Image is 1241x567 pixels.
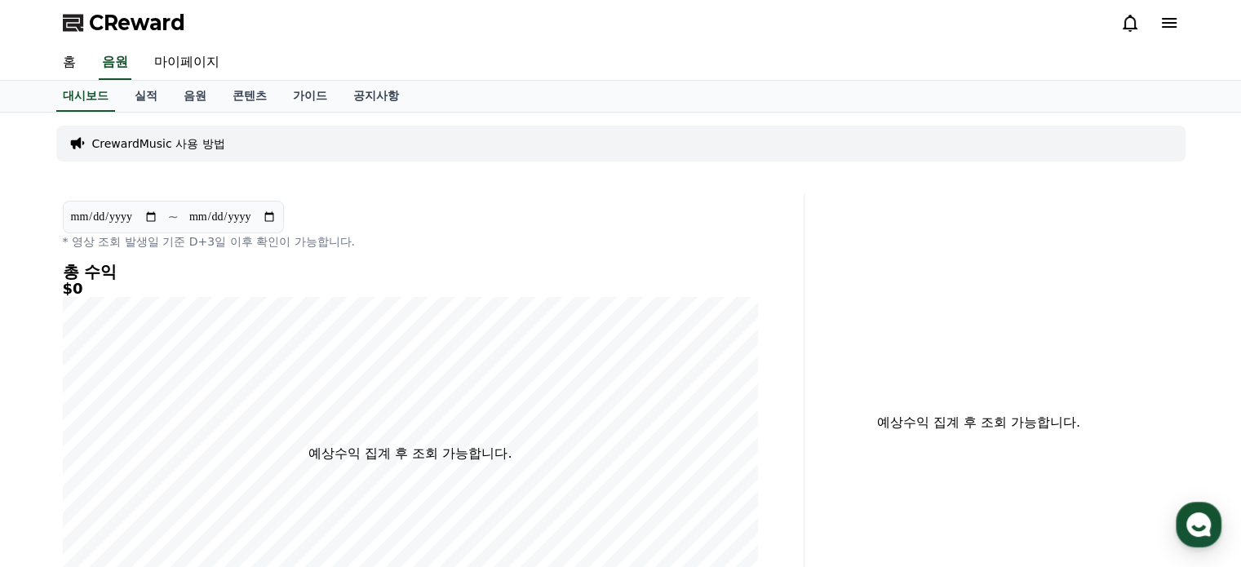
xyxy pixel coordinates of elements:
[340,81,412,112] a: 공지사항
[63,10,185,36] a: CReward
[280,81,340,112] a: 가이드
[141,46,233,80] a: 마이페이지
[108,432,211,472] a: 대화
[122,81,171,112] a: 실적
[219,81,280,112] a: 콘텐츠
[63,263,758,281] h4: 총 수익
[63,281,758,297] h5: $0
[50,46,89,80] a: 홈
[211,432,313,472] a: 설정
[818,413,1140,432] p: 예상수익 집계 후 조회 가능합니다.
[89,10,185,36] span: CReward
[63,233,758,250] p: * 영상 조회 발생일 기준 D+3일 이후 확인이 가능합니다.
[99,46,131,80] a: 음원
[51,456,61,469] span: 홈
[5,432,108,472] a: 홈
[308,444,512,463] p: 예상수익 집계 후 조회 가능합니다.
[56,81,115,112] a: 대시보드
[168,207,179,227] p: ~
[149,457,169,470] span: 대화
[92,135,225,152] a: CrewardMusic 사용 방법
[252,456,272,469] span: 설정
[171,81,219,112] a: 음원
